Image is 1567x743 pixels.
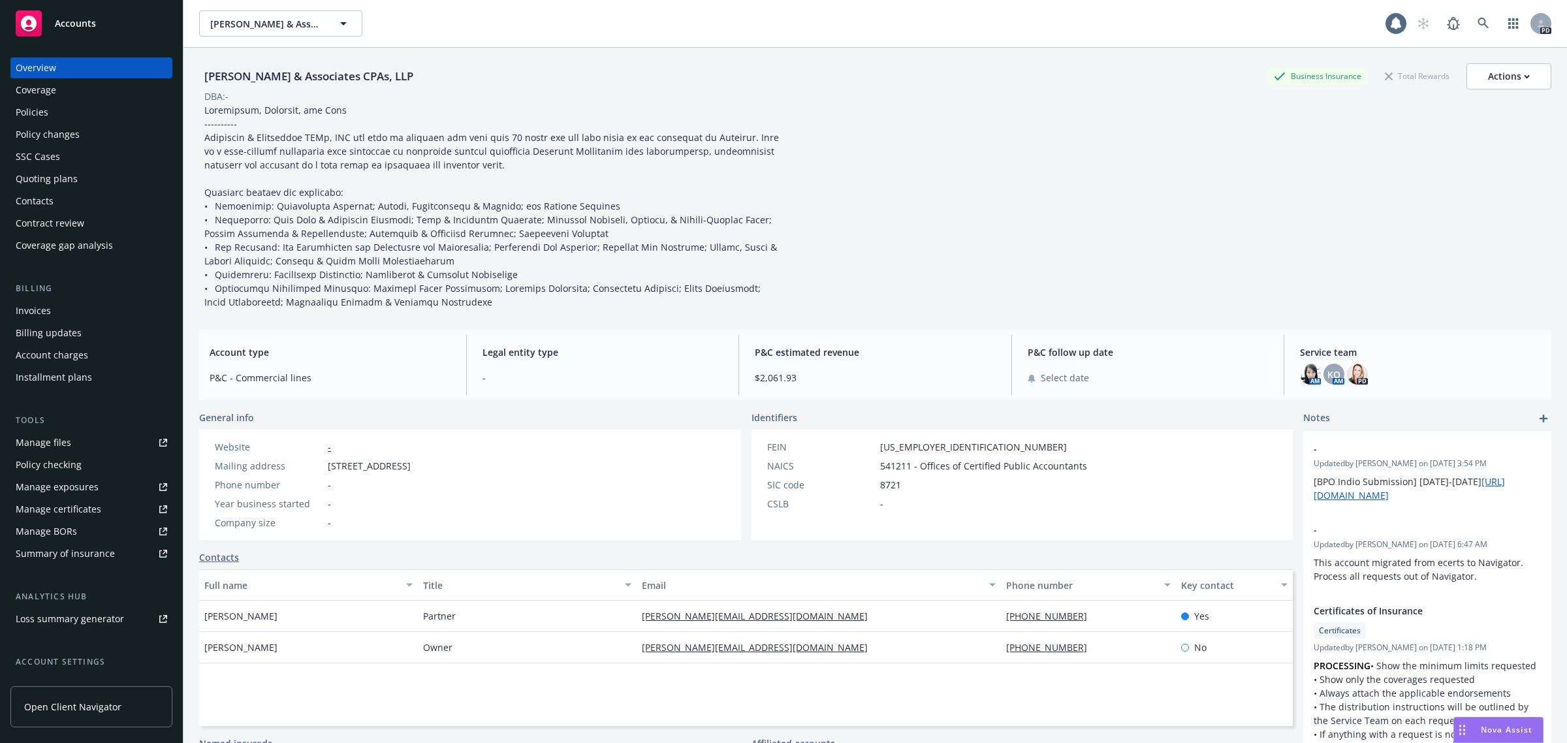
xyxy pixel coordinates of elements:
[1194,609,1209,623] span: Yes
[16,168,78,189] div: Quoting plans
[1194,640,1207,654] span: No
[1410,10,1436,37] a: Start snowing
[1470,10,1496,37] a: Search
[642,610,878,622] a: [PERSON_NAME][EMAIL_ADDRESS][DOMAIN_NAME]
[767,497,875,511] div: CSLB
[328,478,331,492] span: -
[10,432,172,453] a: Manage files
[16,454,82,475] div: Policy checking
[16,124,80,145] div: Policy changes
[10,57,172,78] a: Overview
[16,674,72,695] div: Service team
[215,497,323,511] div: Year business started
[10,146,172,167] a: SSC Cases
[1466,63,1551,89] button: Actions
[10,367,172,388] a: Installment plans
[10,345,172,366] a: Account charges
[10,213,172,234] a: Contract review
[880,440,1067,454] span: [US_EMPLOYER_IDENTIFICATION_NUMBER]
[16,80,56,101] div: Coverage
[1319,625,1361,637] span: Certificates
[1303,411,1330,426] span: Notes
[1536,411,1551,426] a: add
[10,191,172,212] a: Contacts
[204,104,782,308] span: Loremipsum, Dolorsit, ame Cons ---------- Adipiscin & Elitseddoe TEMp, INC utl etdo ma aliquaen a...
[16,191,54,212] div: Contacts
[10,656,172,669] div: Account settings
[1028,345,1269,359] span: P&C follow up date
[204,578,398,592] div: Full name
[1006,610,1098,622] a: [PHONE_NUMBER]
[1378,68,1456,84] div: Total Rewards
[10,609,172,629] a: Loss summary generator
[10,5,172,42] a: Accounts
[1300,345,1541,359] span: Service team
[1006,641,1098,654] a: [PHONE_NUMBER]
[418,569,637,601] button: Title
[10,543,172,564] a: Summary of insurance
[767,440,875,454] div: FEIN
[10,414,172,427] div: Tools
[10,590,172,603] div: Analytics hub
[1314,458,1541,469] span: Updated by [PERSON_NAME] on [DATE] 3:54 PM
[1488,64,1530,89] div: Actions
[423,609,456,623] span: Partner
[10,454,172,475] a: Policy checking
[10,323,172,343] a: Billing updates
[642,641,878,654] a: [PERSON_NAME][EMAIL_ADDRESS][DOMAIN_NAME]
[1314,604,1507,618] span: Certificates of Insurance
[16,57,56,78] div: Overview
[210,17,323,31] span: [PERSON_NAME] & Associates CPAs, LLP
[1001,569,1176,601] button: Phone number
[55,18,96,29] span: Accounts
[16,521,77,542] div: Manage BORs
[880,497,883,511] span: -
[1303,432,1551,513] div: -Updatedby [PERSON_NAME] on [DATE] 3:54 PM[BPO Indio Submission] [DATE]-[DATE][URL][DOMAIN_NAME]
[1314,659,1370,672] strong: PROCESSING
[1347,364,1368,385] img: photo
[10,102,172,123] a: Policies
[24,700,121,714] span: Open Client Navigator
[1303,513,1551,593] div: -Updatedby [PERSON_NAME] on [DATE] 6:47 AMThis account migrated from ecerts to Navigator. Process...
[423,640,452,654] span: Owner
[1314,523,1507,537] span: -
[210,345,451,359] span: Account type
[1314,556,1526,582] span: This account migrated from ecerts to Navigator. Process all requests out of Navigator.
[16,146,60,167] div: SSC Cases
[1453,717,1543,743] button: Nova Assist
[10,674,172,695] a: Service team
[10,521,172,542] a: Manage BORs
[642,578,981,592] div: Email
[328,497,331,511] span: -
[423,578,617,592] div: Title
[1006,578,1156,592] div: Phone number
[10,168,172,189] a: Quoting plans
[1481,724,1532,735] span: Nova Assist
[483,371,723,385] span: -
[767,478,875,492] div: SIC code
[204,89,229,103] div: DBA: -
[1314,539,1541,550] span: Updated by [PERSON_NAME] on [DATE] 6:47 AM
[199,10,362,37] button: [PERSON_NAME] & Associates CPAs, LLP
[755,345,996,359] span: P&C estimated revenue
[16,213,84,234] div: Contract review
[1300,364,1321,385] img: photo
[16,323,82,343] div: Billing updates
[880,459,1087,473] span: 541211 - Offices of Certified Public Accountants
[199,411,254,424] span: General info
[880,478,901,492] span: 8721
[10,300,172,321] a: Invoices
[16,102,48,123] div: Policies
[1314,475,1541,502] p: [BPO Indio Submission] [DATE]-[DATE]
[1181,578,1273,592] div: Key contact
[199,550,239,564] a: Contacts
[10,499,172,520] a: Manage certificates
[10,124,172,145] a: Policy changes
[16,235,113,256] div: Coverage gap analysis
[1454,718,1470,742] div: Drag to move
[328,441,331,453] a: -
[199,569,418,601] button: Full name
[215,440,323,454] div: Website
[10,80,172,101] a: Coverage
[16,367,92,388] div: Installment plans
